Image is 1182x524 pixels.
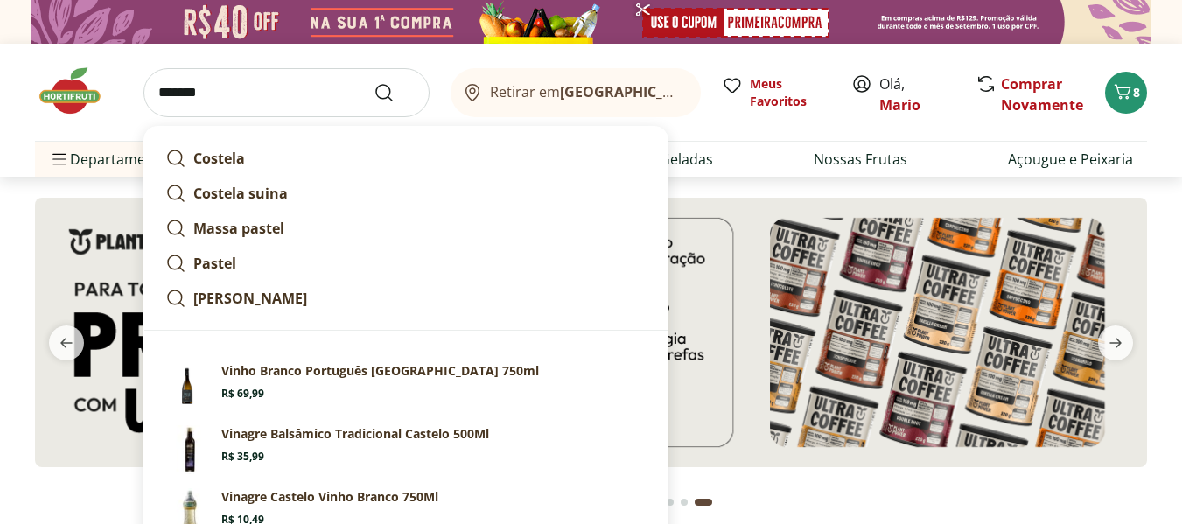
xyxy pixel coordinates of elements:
[663,481,677,523] button: Go to page 15 from fs-carousel
[1133,84,1140,101] span: 8
[750,75,830,110] span: Meus Favoritos
[221,362,539,380] p: Vinho Branco Português [GEOGRAPHIC_DATA] 750ml
[193,254,236,273] strong: Pastel
[221,450,264,464] span: R$ 35,99
[1084,325,1147,360] button: next
[35,325,98,360] button: previous
[1001,74,1083,115] a: Comprar Novamente
[1105,72,1147,114] button: Carrinho
[165,362,214,411] img: Principal
[814,149,907,170] a: Nossas Frutas
[193,149,245,168] strong: Costela
[143,68,430,117] input: search
[158,281,654,316] a: [PERSON_NAME]
[158,355,654,418] a: PrincipalVinho Branco Português [GEOGRAPHIC_DATA] 750mlR$ 69,99
[722,75,830,110] a: Meus Favoritos
[49,138,175,180] span: Departamentos
[158,246,654,281] a: Pastel
[35,65,122,117] img: Hortifruti
[165,425,214,474] img: Principal
[193,184,288,203] strong: Costela suina
[691,481,716,523] button: Current page from fs-carousel
[1008,149,1133,170] a: Açougue e Peixaria
[158,141,654,176] a: Costela
[374,82,416,103] button: Submit Search
[193,219,284,238] strong: Massa pastel
[193,289,307,308] strong: [PERSON_NAME]
[158,418,654,481] a: PrincipalVinagre Balsâmico Tradicional Castelo 500MlR$ 35,99
[451,68,701,117] button: Retirar em[GEOGRAPHIC_DATA]/[GEOGRAPHIC_DATA]
[158,211,654,246] a: Massa pastel
[677,481,691,523] button: Go to page 16 from fs-carousel
[879,73,957,115] span: Olá,
[879,95,920,115] a: Mario
[221,425,489,443] p: Vinagre Balsâmico Tradicional Castelo 500Ml
[490,84,683,100] span: Retirar em
[560,82,855,101] b: [GEOGRAPHIC_DATA]/[GEOGRAPHIC_DATA]
[49,138,70,180] button: Menu
[158,176,654,211] a: Costela suina
[221,387,264,401] span: R$ 69,99
[221,488,438,506] p: Vinagre Castelo Vinho Branco 750Ml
